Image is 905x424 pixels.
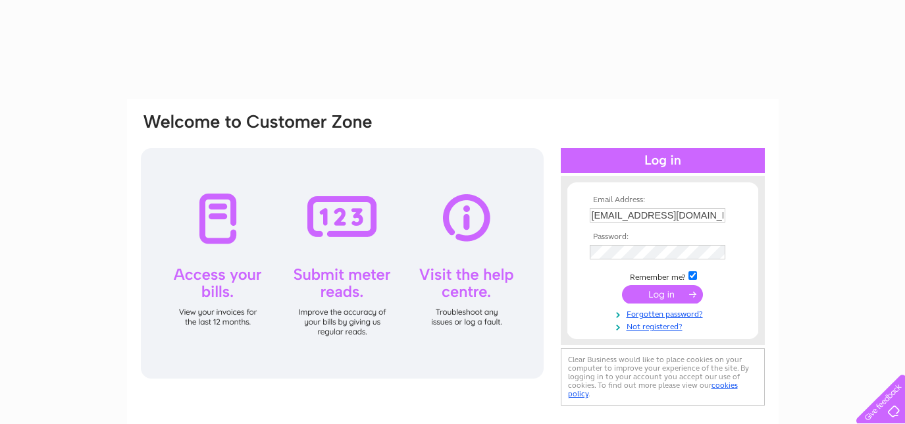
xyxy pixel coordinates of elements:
[622,285,703,304] input: Submit
[586,196,739,205] th: Email Address:
[586,269,739,282] td: Remember me?
[590,319,739,332] a: Not registered?
[586,232,739,242] th: Password:
[568,381,738,398] a: cookies policy
[590,307,739,319] a: Forgotten password?
[561,348,765,406] div: Clear Business would like to place cookies on your computer to improve your experience of the sit...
